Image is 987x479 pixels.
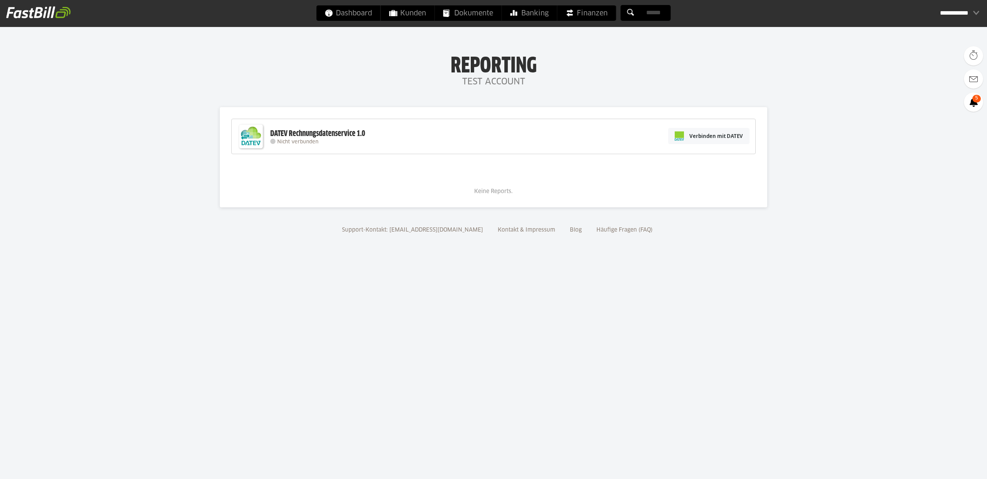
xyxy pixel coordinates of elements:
[668,128,750,144] a: Verbinden mit DATEV
[277,139,318,145] span: Nicht verbunden
[675,131,684,141] img: pi-datev-logo-farbig-24.svg
[594,227,655,233] a: Häufige Fragen (FAQ)
[77,54,910,74] h1: Reporting
[435,5,502,21] a: Dokumente
[339,227,486,233] a: Support-Kontakt: [EMAIL_ADDRESS][DOMAIN_NAME]
[317,5,381,21] a: Dashboard
[510,5,549,21] span: Banking
[474,189,513,194] span: Keine Reports.
[443,5,493,21] span: Dokumente
[270,129,365,139] div: DATEV Rechnungsdatenservice 1.0
[236,121,266,152] img: DATEV-Datenservice Logo
[972,95,981,103] span: 5
[502,5,557,21] a: Banking
[325,5,372,21] span: Dashboard
[689,132,743,140] span: Verbinden mit DATEV
[6,6,71,18] img: fastbill_logo_white.png
[927,456,979,475] iframe: Öffnet ein Widget, in dem Sie weitere Informationen finden
[495,227,558,233] a: Kontakt & Impressum
[566,5,608,21] span: Finanzen
[389,5,426,21] span: Kunden
[964,92,983,112] a: 5
[567,227,584,233] a: Blog
[381,5,435,21] a: Kunden
[558,5,616,21] a: Finanzen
